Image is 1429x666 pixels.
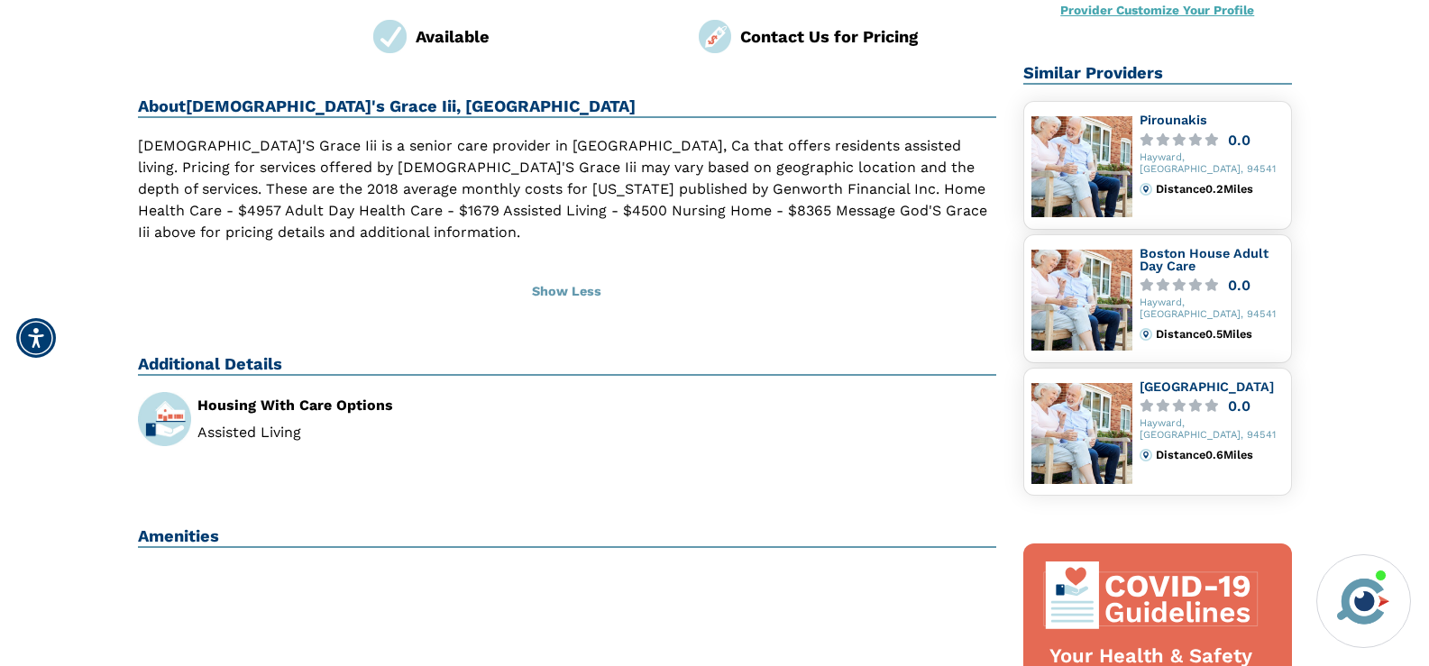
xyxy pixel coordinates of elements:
[138,272,997,312] button: Show Less
[1140,183,1152,196] img: distance.svg
[1140,113,1207,127] a: Pirounakis
[197,398,554,413] div: Housing With Care Options
[197,425,554,440] li: Assisted Living
[1023,63,1292,85] h2: Similar Providers
[740,24,996,49] div: Contact Us for Pricing
[138,135,997,243] p: [DEMOGRAPHIC_DATA]'S Grace Iii is a senior care provider in [GEOGRAPHIC_DATA], Ca that offers res...
[1140,278,1284,292] a: 0.0
[16,318,56,358] div: Accessibility Menu
[1041,561,1261,628] img: covid-top-default.svg
[138,354,997,376] h2: Additional Details
[1060,3,1254,17] a: Provider Customize Your Profile
[1156,183,1283,196] div: Distance 0.2 Miles
[1072,297,1411,543] iframe: iframe
[1333,570,1394,632] img: avatar
[1140,133,1284,147] a: 0.0
[138,526,997,548] h2: Amenities
[1228,278,1250,292] div: 0.0
[1228,133,1250,147] div: 0.0
[138,96,997,118] h2: About [DEMOGRAPHIC_DATA]'s Grace Iii, [GEOGRAPHIC_DATA]
[1140,152,1284,176] div: Hayward, [GEOGRAPHIC_DATA], 94541
[416,24,672,49] div: Available
[1140,246,1269,273] a: Boston House Adult Day Care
